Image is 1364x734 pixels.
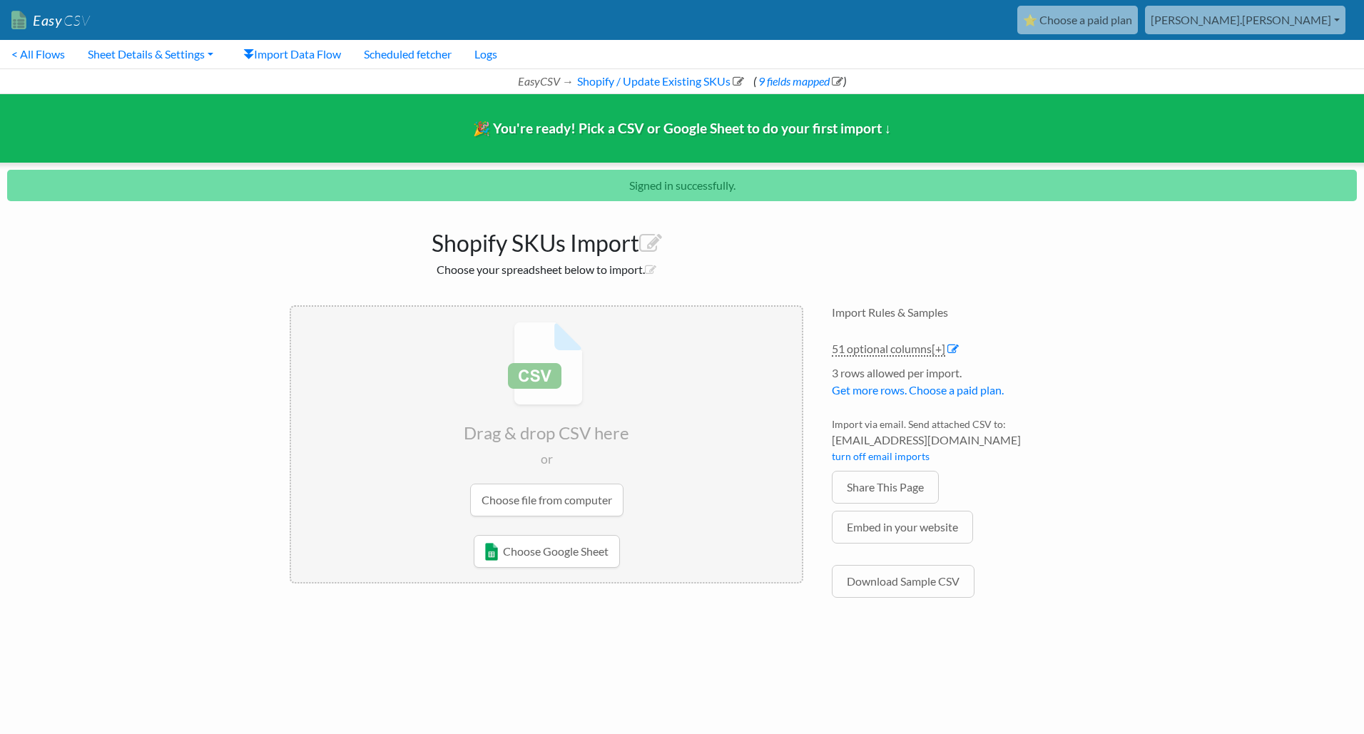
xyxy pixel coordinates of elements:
[832,365,1074,406] li: 3 rows allowed per import.
[290,262,803,276] h2: Choose your spreadsheet below to import.
[575,74,744,88] a: Shopify / Update Existing SKUs
[832,383,1004,397] a: Get more rows. Choose a paid plan.
[518,74,574,88] i: EasyCSV →
[932,342,945,355] span: [+]
[832,417,1074,471] li: Import via email. Send attached CSV to:
[474,535,620,568] a: Choose Google Sheet
[832,450,930,462] a: turn off email imports
[473,120,892,136] span: 🎉 You're ready! Pick a CSV or Google Sheet to do your first import ↓
[832,342,945,357] a: 51 optional columns[+]
[352,40,463,68] a: Scheduled fetcher
[463,40,509,68] a: Logs
[290,223,803,257] h1: Shopify SKUs Import
[76,40,225,68] a: Sheet Details & Settings
[1017,6,1138,34] a: ⭐ Choose a paid plan
[7,170,1357,201] p: Signed in successfully.
[832,432,1074,449] span: [EMAIL_ADDRESS][DOMAIN_NAME]
[832,511,973,544] a: Embed in your website
[832,565,974,598] a: Download Sample CSV
[232,40,352,68] a: Import Data Flow
[832,305,1074,319] h4: Import Rules & Samples
[756,74,843,88] a: 9 fields mapped
[832,471,939,504] a: Share This Page
[753,74,846,88] span: ( )
[11,6,90,35] a: EasyCSV
[62,11,90,29] span: CSV
[1145,6,1345,34] a: [PERSON_NAME].[PERSON_NAME]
